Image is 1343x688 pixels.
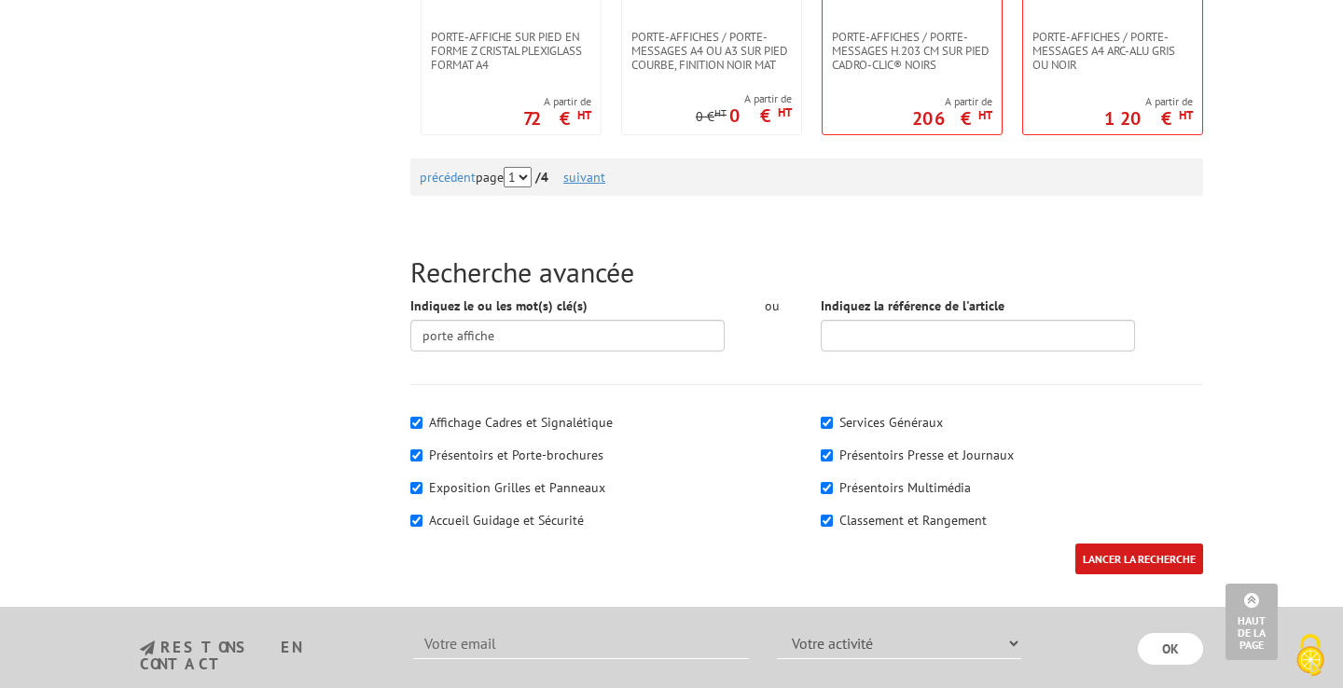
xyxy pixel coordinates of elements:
input: Présentoirs Multimédia [821,482,833,494]
img: newsletter.jpg [140,640,155,656]
label: Exposition Grilles et Panneaux [429,479,605,496]
h2: Recherche avancée [410,256,1203,287]
label: Indiquez le ou les mot(s) clé(s) [410,296,588,315]
sup: HT [577,107,591,123]
label: Présentoirs et Porte-brochures [429,447,603,463]
label: Affichage Cadres et Signalétique [429,414,613,431]
input: OK [1138,633,1203,665]
span: A partir de [912,94,992,109]
a: Porte-affiche sur pied en forme Z cristal plexiglass format A4 [422,30,601,72]
label: Présentoirs Presse et Journaux [839,447,1014,463]
a: Porte-affiches / Porte-messages A4 Arc-Alu gris ou noir [1023,30,1202,72]
label: Indiquez la référence de l'article [821,296,1004,315]
p: 120 € [1104,113,1193,124]
p: 0 € [729,110,792,121]
input: Présentoirs Presse et Journaux [821,449,833,461]
label: Présentoirs Multimédia [839,479,971,496]
a: Haut de la page [1225,584,1278,660]
a: suivant [563,169,605,186]
a: précédent [420,169,476,186]
input: Affichage Cadres et Signalétique [410,417,422,429]
input: Exposition Grilles et Panneaux [410,482,422,494]
strong: / [535,169,560,186]
span: Porte-affiche sur pied en forme Z cristal plexiglass format A4 [431,30,591,72]
span: 4 [541,169,548,186]
sup: HT [778,104,792,120]
a: Porte-affiches / Porte-messages A4 ou A3 sur pied courbe, finition noir mat [622,30,801,72]
a: Porte-affiches / Porte-messages H.203 cm SUR PIED CADRO-CLIC® NOIRS [823,30,1002,72]
span: Porte-affiches / Porte-messages A4 ou A3 sur pied courbe, finition noir mat [631,30,792,72]
input: Votre email [413,627,749,659]
sup: HT [1179,107,1193,123]
div: ou [753,296,793,315]
p: 0 € [696,110,727,124]
input: Accueil Guidage et Sécurité [410,515,422,527]
input: Présentoirs et Porte-brochures [410,449,422,461]
p: 72 € [523,113,591,124]
span: A partir de [696,91,792,106]
input: LANCER LA RECHERCHE [1075,544,1203,574]
span: A partir de [1104,94,1193,109]
label: Services Généraux [839,414,943,431]
span: Porte-affiches / Porte-messages H.203 cm SUR PIED CADRO-CLIC® NOIRS [832,30,992,72]
label: Accueil Guidage et Sécurité [429,512,584,529]
div: page [420,158,1194,196]
sup: HT [714,106,727,119]
button: Cookies (fenêtre modale) [1278,625,1343,688]
p: 206 € [912,113,992,124]
label: Classement et Rangement [839,512,987,529]
sup: HT [978,107,992,123]
input: Services Généraux [821,417,833,429]
img: Cookies (fenêtre modale) [1287,632,1334,679]
h3: restons en contact [140,640,385,672]
input: Classement et Rangement [821,515,833,527]
span: Porte-affiches / Porte-messages A4 Arc-Alu gris ou noir [1032,30,1193,72]
span: A partir de [523,94,591,109]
